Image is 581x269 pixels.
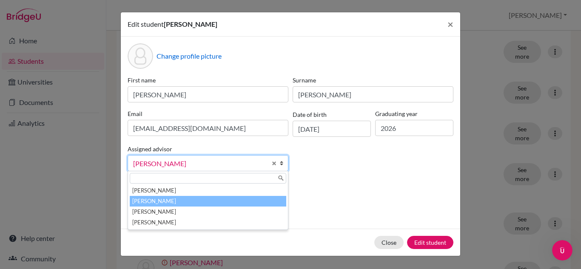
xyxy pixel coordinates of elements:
[130,207,286,217] li: [PERSON_NAME]
[133,158,267,169] span: [PERSON_NAME]
[128,109,288,118] label: Email
[128,43,153,69] div: Profile picture
[164,20,217,28] span: [PERSON_NAME]
[293,110,327,119] label: Date of birth
[293,121,371,137] input: dd/mm/yyyy
[374,236,404,249] button: Close
[128,185,453,195] p: Parents
[375,109,453,118] label: Graduating year
[128,20,164,28] span: Edit student
[552,240,572,261] iframe: Intercom live chat
[130,196,286,207] li: [PERSON_NAME]
[407,236,453,249] button: Edit student
[130,217,286,228] li: [PERSON_NAME]
[447,18,453,30] span: ×
[441,12,460,36] button: Close
[128,144,172,153] label: Assigned advisor
[128,76,288,85] label: First name
[293,76,453,85] label: Surname
[130,185,286,196] li: [PERSON_NAME]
